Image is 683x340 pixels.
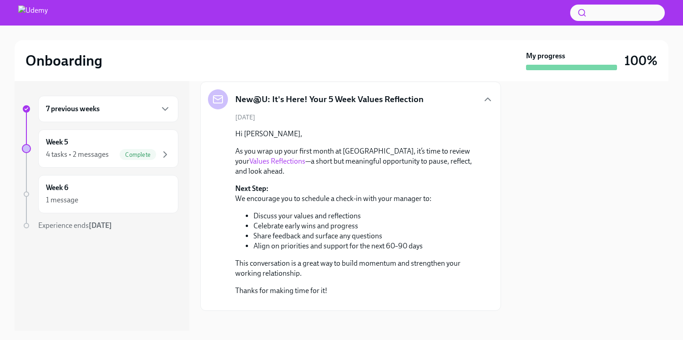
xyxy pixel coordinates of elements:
img: Udemy [18,5,48,20]
li: Discuss your values and reflections [253,211,479,221]
a: Values Reflections [249,157,305,165]
strong: Next Step: [235,184,268,193]
span: Experience ends [38,221,112,230]
h3: 100% [624,52,658,69]
p: This conversation is a great way to build momentum and strengthen your working relationship. [235,258,479,278]
div: 7 previous weeks [38,96,178,122]
div: 4 tasks • 2 messages [46,149,109,160]
h6: Week 5 [46,137,68,147]
p: Thanks for making time for it! [235,286,479,296]
span: Complete [120,151,156,158]
a: Week 54 tasks • 2 messagesComplete [22,129,178,168]
p: We encourage you to schedule a check-in with your manager to: [235,184,479,204]
strong: My progress [526,51,565,61]
li: Align on priorities and support for the next 60–90 days [253,241,479,251]
h5: New@U: It's Here! Your 5 Week Values Reflection [235,93,424,105]
h6: Week 6 [46,183,68,193]
div: 1 message [46,195,78,205]
h2: Onboarding [25,52,102,70]
p: As you wrap up your first month at [GEOGRAPHIC_DATA], it’s time to review your —a short but meani... [235,146,479,176]
a: Week 61 message [22,175,178,213]
p: Hi [PERSON_NAME], [235,129,479,139]
h6: 7 previous weeks [46,104,100,114]
li: Celebrate early wins and progress [253,221,479,231]
li: Share feedback and surface any questions [253,231,479,241]
span: [DATE] [235,113,255,122]
strong: [DATE] [89,221,112,230]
